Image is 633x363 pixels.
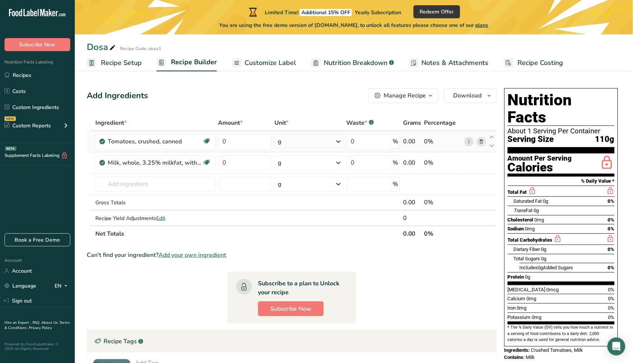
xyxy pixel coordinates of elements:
[532,314,542,320] span: 0mg
[464,137,474,146] a: i
[514,208,526,213] i: Trans
[33,320,42,325] a: FAQ .
[608,265,615,270] span: 0%
[504,347,530,353] span: Ingredients:
[424,198,461,207] div: 0%
[504,354,525,360] span: Contains:
[535,217,544,223] span: 0mg
[4,320,31,325] a: Hire an Expert .
[508,296,526,301] span: Calcium
[476,22,489,29] span: plans
[508,217,534,223] span: Cholesterol
[94,226,402,241] th: Net Totals
[232,55,296,71] a: Customize Label
[368,88,438,103] button: Manage Recipe
[444,88,497,103] button: Download
[347,118,374,127] div: Waste
[5,146,16,151] div: BETA
[157,54,217,72] a: Recipe Builder
[420,8,454,16] span: Redeem Offer
[4,117,16,121] div: NEW
[514,246,540,252] span: Dietary Fiber
[541,256,547,261] span: 0g
[258,279,341,297] div: Subscribe to a plan to Unlock your recipe
[414,5,460,18] button: Redeem Offer
[87,330,497,353] div: Recipe Tags
[402,226,423,241] th: 0.00
[311,55,394,71] a: Nutrition Breakdown
[508,287,546,292] span: [MEDICAL_DATA]
[514,256,540,261] span: Total Sugars
[95,199,215,207] div: Gross Totals
[514,208,533,213] span: Fat
[423,226,463,241] th: 0%
[156,215,165,222] span: Edit
[108,137,201,146] div: Tomatoes, crushed, canned
[300,9,352,16] span: Additional 15% OFF
[538,265,543,270] span: 0g
[508,325,615,343] section: * The % Daily Value (DV) tells you how much a nutrient in a serving of food contributes to a dail...
[95,118,127,127] span: Ingredient
[120,45,161,52] div: Recipe Code: dosa1
[29,325,52,331] a: Privacy Policy
[608,296,615,301] span: 0%
[219,21,489,29] span: You are using the free demo version of [DOMAIN_NAME], to unlock all features please choose one of...
[508,189,527,195] span: Total Fat
[608,217,615,223] span: 0%
[218,118,243,127] span: Amount
[95,177,215,192] input: Add Ingredient
[508,155,572,162] div: Amount Per Serving
[508,237,553,243] span: Total Carbohydrates
[508,314,531,320] span: Potassium
[87,90,148,102] div: Add Ingredients
[4,342,70,351] div: Powered By FoodLabelMaker © 2025 All Rights Reserved
[4,122,51,130] div: Custom Reports
[403,198,421,207] div: 0.00
[95,214,215,222] div: Recipe Yield Adjustments
[608,246,615,252] span: 0%
[248,7,402,16] div: Limited Time!
[508,177,615,186] section: % Daily Value *
[531,347,583,353] span: Crushed Tomatoes, Milk
[608,287,615,292] span: 0%
[403,158,421,167] div: 0.00
[324,58,388,68] span: Nutrition Breakdown
[245,58,296,68] span: Customize Label
[278,158,282,167] div: g
[508,226,524,232] span: Sodium
[87,55,142,71] a: Recipe Setup
[4,320,70,331] a: Terms & Conditions .
[504,55,563,71] a: Recipe Costing
[508,162,572,173] div: Calories
[4,233,70,246] a: Book a Free Demo
[403,137,421,146] div: 0.00
[541,246,547,252] span: 0g
[409,55,489,71] a: Notes & Attachments
[517,305,527,311] span: 0mg
[508,91,615,126] h1: Nutrition Facts
[4,38,70,51] button: Subscribe Now
[422,58,489,68] span: Notes & Attachments
[608,305,615,311] span: 0%
[424,137,461,146] div: 0%
[101,58,142,68] span: Recipe Setup
[424,118,456,127] span: Percentage
[108,158,201,167] div: Milk, whole, 3.25% milkfat, without added vitamin A and [MEDICAL_DATA]
[19,41,56,49] span: Subscribe Now
[508,135,554,144] span: Serving Size
[508,127,615,135] div: About 1 Serving Per Container
[403,118,421,127] span: Grams
[55,282,70,291] div: EN
[384,91,426,100] div: Manage Recipe
[4,279,36,292] a: Language
[274,118,289,127] span: Unit
[608,198,615,204] span: 0%
[608,314,615,320] span: 0%
[547,287,559,292] span: 0mcg
[520,265,573,270] span: Includes Added Sugars
[403,214,421,223] div: 0
[454,91,482,100] span: Download
[258,301,324,316] button: Subscribe Now
[159,251,226,260] span: Add your own ingredient
[526,354,535,360] span: Milk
